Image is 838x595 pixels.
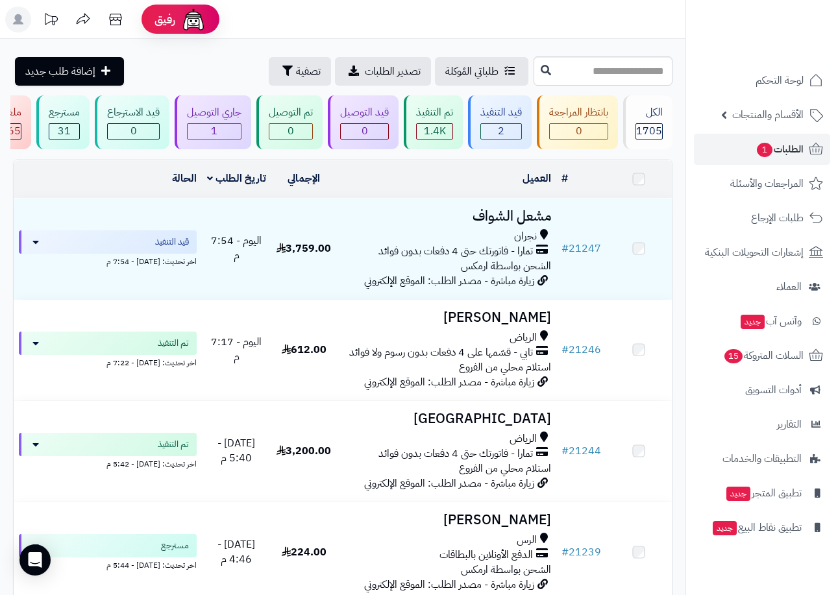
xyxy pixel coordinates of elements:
[694,374,830,406] a: أدوات التسويق
[510,431,537,446] span: الرياض
[724,349,743,363] span: 15
[517,533,537,548] span: الرس
[364,577,534,592] span: زيارة مباشرة - مصدر الطلب: الموقع الإلكتروني
[211,123,217,139] span: 1
[288,171,320,186] a: الإجمالي
[694,478,830,509] a: تطبيق المتجرجديد
[461,258,551,274] span: الشحن بواسطة ارمكس
[172,171,197,186] a: الحالة
[561,342,569,358] span: #
[694,65,830,96] a: لوحة التحكم
[19,254,197,267] div: اخر تحديث: [DATE] - 7:54 م
[282,544,327,560] span: 224.00
[756,140,804,158] span: الطلبات
[19,557,197,571] div: اخر تحديث: [DATE] - 5:44 م
[439,548,533,563] span: الدفع الأونلاين بالبطاقات
[15,57,124,86] a: إضافة طلب جديد
[158,337,189,350] span: تم التنفيذ
[161,539,189,552] span: مسترجع
[732,106,804,124] span: الأقسام والمنتجات
[776,278,802,296] span: العملاء
[277,443,331,459] span: 3,200.00
[576,123,582,139] span: 0
[217,537,255,567] span: [DATE] - 4:46 م
[741,315,765,329] span: جديد
[561,241,569,256] span: #
[756,71,804,90] span: لوحة التحكم
[750,34,826,62] img: logo-2.png
[417,124,452,139] div: 1406
[277,241,331,256] span: 3,759.00
[34,95,92,149] a: مسترجع 31
[523,171,551,186] a: العميل
[416,105,453,120] div: تم التنفيذ
[342,209,551,224] h3: مشعل الشواف
[342,310,551,325] h3: [PERSON_NAME]
[435,57,528,86] a: طلباتي المُوكلة
[19,544,51,576] div: Open Intercom Messenger
[211,233,262,263] span: اليوم - 7:54 م
[34,6,67,36] a: تحديثات المنصة
[636,123,662,139] span: 1705
[188,124,241,139] div: 1
[1,105,21,120] div: ملغي
[561,171,568,186] a: #
[154,12,175,27] span: رفيق
[19,456,197,470] div: اخر تحديث: [DATE] - 5:42 م
[19,355,197,369] div: اخر تحديث: [DATE] - 7:22 م
[282,342,327,358] span: 612.00
[550,124,608,139] div: 0
[459,359,551,375] span: استلام محلي من الفروع
[92,95,172,149] a: قيد الاسترجاع 0
[342,513,551,528] h3: [PERSON_NAME]
[757,143,772,157] span: 1
[510,330,537,345] span: الرياض
[561,443,601,459] a: #21244
[711,518,802,537] span: تطبيق نقاط البيع
[498,123,504,139] span: 2
[694,168,830,199] a: المراجعات والأسئلة
[364,476,534,491] span: زيارة مباشرة - مصدر الطلب: الموقع الإلكتروني
[269,57,331,86] button: تصفية
[694,512,830,543] a: تطبيق نقاط البيعجديد
[445,64,499,79] span: طلباتي المُوكلة
[694,409,830,440] a: التقارير
[364,273,534,289] span: زيارة مباشرة - مصدر الطلب: الموقع الإلكتروني
[365,64,421,79] span: تصدير الطلبات
[461,562,551,577] span: الشحن بواسطة ارمكس
[561,443,569,459] span: #
[187,105,241,120] div: جاري التوصيل
[694,443,830,474] a: التطبيقات والخدمات
[362,123,368,139] span: 0
[745,381,802,399] span: أدوات التسويق
[207,171,266,186] a: تاريخ الطلب
[424,123,446,139] span: 1.4K
[325,95,401,149] a: قيد التوصيل 0
[342,411,551,426] h3: [GEOGRAPHIC_DATA]
[725,484,802,502] span: تطبيق المتجر
[254,95,325,149] a: تم التوصيل 0
[739,312,802,330] span: وآتس آب
[694,202,830,234] a: طلبات الإرجاع
[25,64,95,79] span: إضافة طلب جديد
[480,105,522,120] div: قيد التنفيذ
[514,229,537,244] span: نجران
[335,57,431,86] a: تصدير الطلبات
[694,134,830,165] a: الطلبات1
[705,243,804,261] span: إشعارات التحويلات البنكية
[549,105,608,120] div: بانتظار المراجعة
[349,345,533,360] span: تابي - قسّمها على 4 دفعات بدون رسوم ولا فوائد
[459,461,551,476] span: استلام محلي من الفروع
[158,438,189,451] span: تم التنفيذ
[107,105,160,120] div: قيد الاسترجاع
[269,124,312,139] div: 0
[340,105,389,120] div: قيد التوصيل
[49,124,79,139] div: 31
[621,95,675,149] a: الكل1705
[180,6,206,32] img: ai-face.png
[694,271,830,302] a: العملاء
[751,209,804,227] span: طلبات الإرجاع
[561,342,601,358] a: #21246
[694,237,830,268] a: إشعارات التحويلات البنكية
[155,236,189,249] span: قيد التنفيذ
